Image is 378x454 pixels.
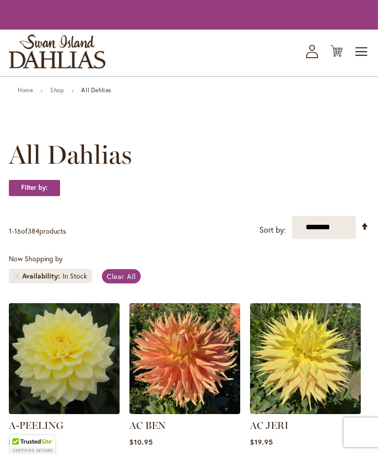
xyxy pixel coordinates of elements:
[250,419,288,431] a: AC JERI
[28,226,39,236] span: 384
[250,303,361,414] img: AC Jeri
[9,407,120,416] a: A-Peeling
[129,407,240,416] a: AC BEN
[9,223,66,239] p: - of products
[14,273,20,279] a: Remove Availability In Stock
[18,86,33,94] a: Home
[250,407,361,416] a: AC Jeri
[9,35,105,69] a: store logo
[9,140,132,170] span: All Dahlias
[9,419,63,431] a: A-PEELING
[50,86,64,94] a: Shop
[129,303,240,414] img: AC BEN
[107,272,136,281] span: Clear All
[9,254,63,263] span: Now Shopping by
[9,226,12,236] span: 1
[102,269,141,283] a: Clear All
[14,226,21,236] span: 16
[129,419,166,431] a: AC BEN
[129,437,153,447] span: $10.95
[22,271,63,281] span: Availability
[7,419,35,447] iframe: Launch Accessibility Center
[259,221,286,239] label: Sort by:
[9,303,120,414] img: A-Peeling
[81,86,111,94] strong: All Dahlias
[9,179,60,196] strong: Filter by:
[63,271,87,281] div: In Stock
[250,437,273,447] span: $19.95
